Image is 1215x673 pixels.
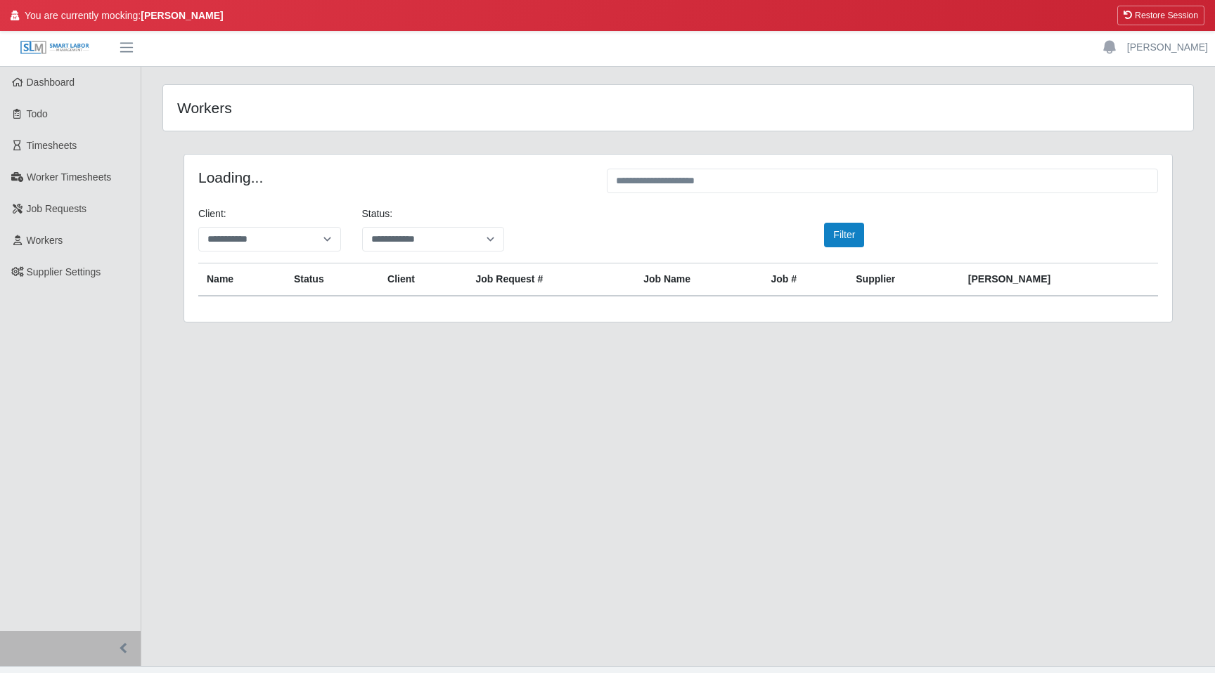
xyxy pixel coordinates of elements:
[847,263,960,296] th: Supplier
[177,99,582,117] h4: Workers
[960,263,1158,296] th: [PERSON_NAME]
[27,266,101,277] span: Supplier Settings
[27,171,111,183] span: Worker Timesheets
[198,169,586,186] h4: Loading...
[25,8,224,23] span: You are currently mocking:
[1127,40,1208,55] a: [PERSON_NAME]
[27,77,75,88] span: Dashboard
[198,207,226,221] label: Client:
[141,10,223,21] strong: [PERSON_NAME]
[762,263,847,296] th: Job #
[379,263,467,296] th: Client
[1117,6,1204,25] button: Restore Session
[635,263,762,296] th: Job Name
[20,40,90,55] img: SLM Logo
[285,263,379,296] th: Status
[198,263,285,296] th: Name
[468,263,636,296] th: Job Request #
[27,140,77,151] span: Timesheets
[824,223,864,247] button: Filter
[27,203,87,214] span: Job Requests
[27,108,48,119] span: Todo
[27,235,63,246] span: Workers
[362,207,393,221] label: Status:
